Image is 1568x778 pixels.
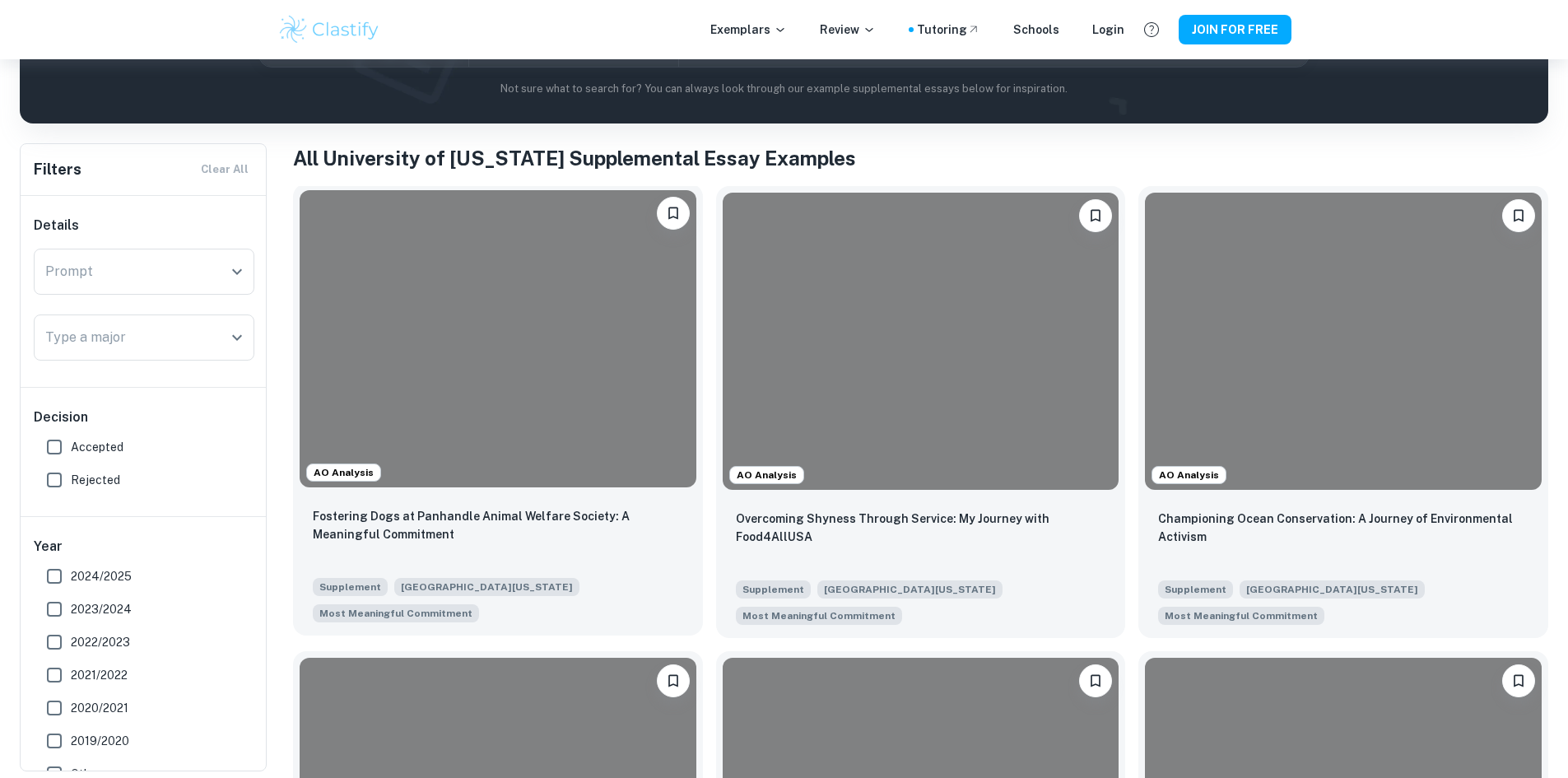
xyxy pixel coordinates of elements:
[1158,605,1324,625] span: Please provide more details on your most meaningful commitment outside of the classroom while in ...
[1502,199,1535,232] button: Please log in to bookmark exemplars
[1179,15,1291,44] button: JOIN FOR FREE
[1158,510,1528,546] p: Championing Ocean Conservation: A Journey of Environmental Activism
[71,633,130,651] span: 2022/2023
[657,197,690,230] button: Please log in to bookmark exemplars
[716,186,1126,638] a: AO AnalysisPlease log in to bookmark exemplarsOvercoming Shyness Through Service: My Journey with...
[277,13,382,46] img: Clastify logo
[293,186,703,638] a: AO AnalysisPlease log in to bookmark exemplarsFostering Dogs at Panhandle Animal Welfare Society:...
[1079,199,1112,232] button: Please log in to bookmark exemplars
[71,600,132,618] span: 2023/2024
[1502,664,1535,697] button: Please log in to bookmark exemplars
[394,578,579,596] span: [GEOGRAPHIC_DATA][US_STATE]
[1092,21,1124,39] a: Login
[71,666,128,684] span: 2021/2022
[657,664,690,697] button: Please log in to bookmark exemplars
[730,468,803,482] span: AO Analysis
[817,580,1003,599] span: [GEOGRAPHIC_DATA][US_STATE]
[319,606,472,621] span: Most Meaningful Commitment
[34,408,254,427] h6: Decision
[71,732,129,750] span: 2019/2020
[313,578,388,596] span: Supplement
[1138,186,1548,638] a: AO AnalysisPlease log in to bookmark exemplarsChampioning Ocean Conservation: A Journey of Enviro...
[34,216,254,235] h6: Details
[1013,21,1059,39] a: Schools
[1152,468,1226,482] span: AO Analysis
[313,603,479,622] span: Please provide more details on your most meaningful commitment outside of the classroom while in ...
[1158,580,1233,599] span: Supplement
[33,81,1535,97] p: Not sure what to search for? You can always look through our example supplemental essays below fo...
[226,260,249,283] button: Open
[71,567,132,585] span: 2024/2025
[917,21,980,39] a: Tutoring
[71,471,120,489] span: Rejected
[1240,580,1425,599] span: [GEOGRAPHIC_DATA][US_STATE]
[313,507,683,543] p: Fostering Dogs at Panhandle Animal Welfare Society: A Meaningful Commitment
[34,537,254,557] h6: Year
[1138,16,1166,44] button: Help and Feedback
[710,21,787,39] p: Exemplars
[736,605,902,625] span: Please provide more details on your most meaningful commitment outside of the classroom while in ...
[307,465,380,480] span: AO Analysis
[820,21,876,39] p: Review
[1165,608,1318,623] span: Most Meaningful Commitment
[293,143,1548,173] h1: All University of [US_STATE] Supplemental Essay Examples
[736,580,811,599] span: Supplement
[736,510,1106,546] p: Overcoming Shyness Through Service: My Journey with Food4AllUSA
[226,326,249,349] button: Open
[1079,664,1112,697] button: Please log in to bookmark exemplars
[71,438,123,456] span: Accepted
[34,158,81,181] h6: Filters
[71,699,128,717] span: 2020/2021
[742,608,896,623] span: Most Meaningful Commitment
